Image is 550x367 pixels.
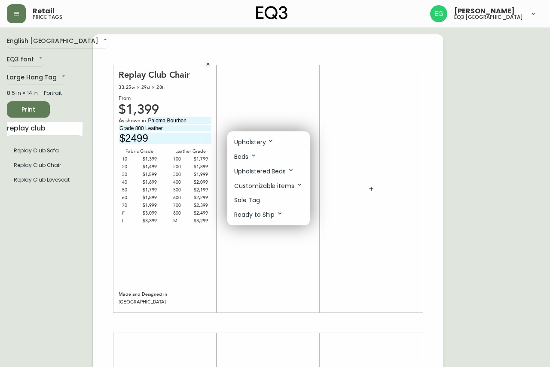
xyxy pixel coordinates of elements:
p: Ready to Ship [234,210,283,219]
div: From [26,61,119,68]
p: Sale Tag [234,196,260,205]
p: Upholstery [234,137,274,147]
div: Bonne Club Loveseat [26,35,119,46]
p: Beds [234,152,257,161]
p: Customizable items [234,181,303,191]
div: 68.5w × 34.25d × 26.75h [26,49,119,57]
p: Upholstered Beds [234,167,294,176]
